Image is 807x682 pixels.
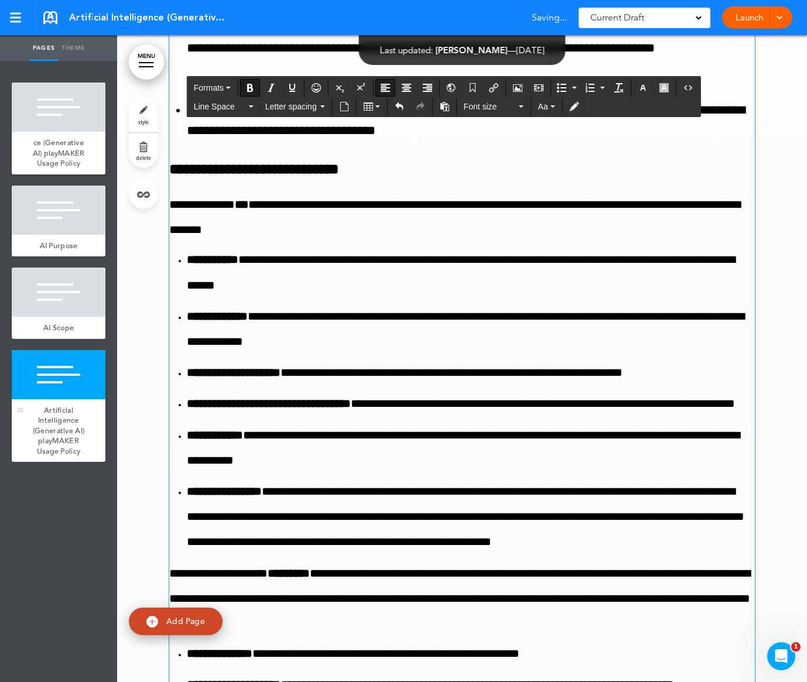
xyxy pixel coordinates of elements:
div: Insert/edit media [529,79,549,97]
div: Align left [375,79,395,97]
div: Clear formatting [609,79,629,97]
span: [PERSON_NAME] [436,44,508,56]
a: delete [129,133,158,168]
a: Launch [731,6,768,29]
div: — [380,46,545,54]
div: Bold [240,79,260,97]
span: Aa [538,102,548,111]
div: Insert/Edit global anchor link [442,79,461,97]
span: AI Purpose [40,241,78,251]
iframe: Intercom live chat [767,642,795,670]
div: Numbered list [581,79,608,97]
span: Formats [194,83,224,92]
span: Add Page [166,616,205,626]
div: Toggle Tracking Changes [565,98,584,115]
span: ce (Generative AI) playMAKER Usage Policy [33,138,85,168]
div: Align center [396,79,416,97]
a: AI Purpose [12,235,105,257]
div: Undo [389,98,409,115]
div: Align right [418,79,437,97]
div: Italic [261,79,281,97]
a: MENU [129,44,164,80]
div: Airmason image [508,79,528,97]
div: Superscript [351,79,371,97]
a: Pages [29,35,59,61]
span: Saving... [532,13,567,22]
span: Letter spacing [265,101,318,112]
span: style [138,118,149,125]
div: Source code [678,79,698,97]
div: Anchor [463,79,483,97]
a: style [129,97,158,132]
span: [DATE] [517,44,545,56]
span: Font size [464,101,517,112]
div: Table [358,98,385,115]
div: Insert document [334,98,354,115]
a: ce (Generative AI) playMAKER Usage Policy [12,132,105,174]
a: Add Page [129,608,223,635]
div: Insert/edit airmason link [484,79,504,97]
div: Redo [411,98,430,115]
span: AI Scope [43,323,74,333]
a: AI Scope [12,317,105,339]
span: Line Space [194,101,247,112]
div: Bullet list [553,79,580,97]
a: Theme [59,35,88,61]
div: Underline [282,79,302,97]
div: Subscript [330,79,350,97]
span: Artificial Intelligence (Generative AI) playMAKER Usage Policy [33,405,85,456]
span: 1 [791,642,801,652]
span: Artificial Intelligence (Generative AI) playMAKER Usage Policy [69,11,227,24]
span: Current Draft [590,9,644,26]
span: Last updated: [380,44,433,56]
span: delete [136,154,151,161]
img: add.svg [146,616,158,628]
a: Artificial Intelligence (Generative AI) playMAKER Usage Policy [12,399,105,462]
div: Paste as text [435,98,454,115]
